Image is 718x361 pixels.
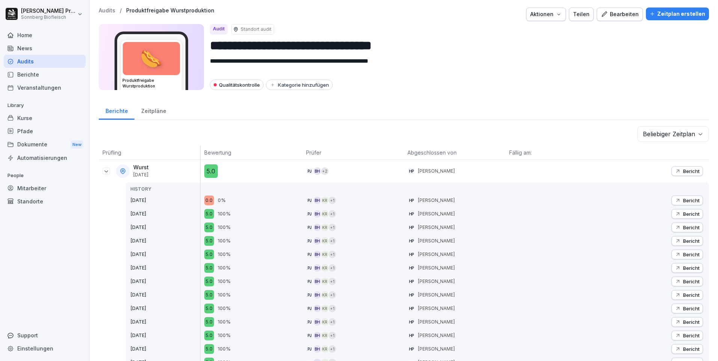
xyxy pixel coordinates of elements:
[4,138,86,152] a: DokumenteNew
[130,251,200,258] p: [DATE]
[204,290,214,300] div: 5.0
[126,8,214,14] a: Produktfreigabe Wurstproduktion
[329,305,336,312] div: + 1
[218,210,231,218] p: 100%
[530,10,562,18] div: Aktionen
[306,332,314,339] div: PJ
[4,29,86,42] div: Home
[4,81,86,94] a: Veranstaltungen
[329,332,336,339] div: + 1
[601,10,639,18] div: Bearbeiten
[306,278,314,285] div: PJ
[569,8,594,21] button: Teilen
[407,264,415,272] div: HP
[4,182,86,195] div: Mitarbeiter
[683,305,700,311] p: Bericht
[407,210,415,218] div: HP
[418,238,455,244] p: [PERSON_NAME]
[4,125,86,138] a: Pfade
[218,332,231,339] p: 100%
[683,346,700,352] p: Bericht
[671,250,703,259] button: Bericht
[329,291,336,299] div: + 1
[671,317,703,327] button: Bericht
[671,223,703,232] button: Bericht
[306,318,314,326] div: PJ
[418,265,455,271] p: [PERSON_NAME]
[4,195,86,208] div: Standorte
[407,167,415,175] div: HP
[418,211,455,217] p: [PERSON_NAME]
[407,197,415,204] div: HP
[329,237,336,245] div: + 1
[314,224,321,231] div: BH
[683,319,700,325] p: Bericht
[683,332,700,338] p: Bericht
[671,304,703,313] button: Bericht
[671,331,703,340] button: Bericht
[99,101,134,120] a: Berichte
[306,237,314,245] div: PJ
[210,24,228,35] div: Audit
[218,264,231,272] p: 100%
[418,168,455,174] p: [PERSON_NAME]
[314,197,321,204] div: BH
[130,345,200,353] p: [DATE]
[321,305,329,312] div: KR
[120,8,122,14] p: /
[218,251,231,258] p: 100%
[4,151,86,164] div: Automatisierungen
[130,332,200,339] p: [DATE]
[306,197,314,204] div: PJ
[407,345,415,353] div: HP
[407,224,415,231] div: HP
[270,82,329,88] div: Kategorie hinzufügen
[683,224,700,230] p: Bericht
[130,210,200,218] p: [DATE]
[218,224,231,231] p: 100%
[134,101,173,120] div: Zeitpläne
[314,264,321,272] div: BH
[671,209,703,219] button: Bericht
[4,55,86,68] div: Audits
[306,210,314,218] div: PJ
[683,197,700,203] p: Bericht
[302,146,404,160] th: Prüfer
[526,8,566,21] button: Aktionen
[418,332,455,339] p: [PERSON_NAME]
[4,138,86,152] div: Dokumente
[130,197,200,204] p: [DATE]
[204,236,214,246] div: 5.0
[418,278,455,285] p: [PERSON_NAME]
[314,305,321,312] div: BH
[21,15,76,20] p: Sonnberg Biofleisch
[218,318,231,326] p: 100%
[204,164,218,178] div: 5.0
[321,197,329,204] div: KR
[314,278,321,285] div: BH
[266,80,333,90] button: Kategorie hinzufügen
[4,170,86,182] p: People
[130,278,200,285] p: [DATE]
[418,197,455,204] p: [PERSON_NAME]
[99,8,115,14] p: Audits
[671,277,703,286] button: Bericht
[306,251,314,258] div: PJ
[218,305,231,312] p: 100%
[329,345,336,353] div: + 1
[204,304,214,313] div: 5.0
[321,278,329,285] div: KR
[21,8,76,14] p: [PERSON_NAME] Preßlauer
[4,68,86,81] div: Berichte
[218,197,226,204] p: 0%
[4,42,86,55] a: News
[130,237,200,245] p: [DATE]
[321,291,329,299] div: KR
[306,305,314,312] div: PJ
[671,166,703,176] button: Bericht
[407,149,502,156] p: Abgeschlossen von
[123,42,180,75] div: 🌭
